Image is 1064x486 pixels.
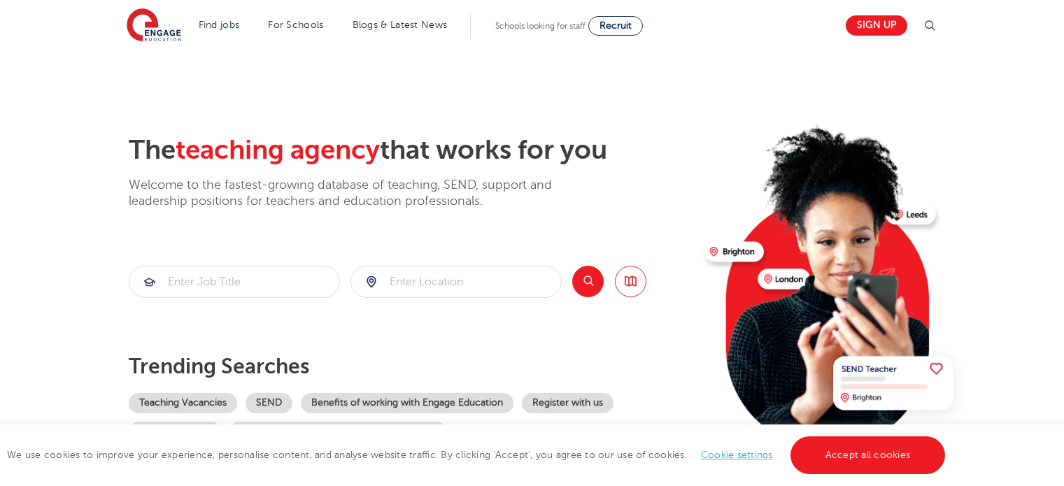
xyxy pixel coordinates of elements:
[129,393,237,413] a: Teaching Vacancies
[229,422,447,442] a: Our coverage across [GEOGRAPHIC_DATA]
[600,20,632,31] span: Recruit
[522,393,613,413] a: Register with us
[268,20,323,30] a: For Schools
[129,266,340,298] div: Submit
[588,16,643,36] a: Recruit
[129,422,221,442] a: Become a tutor
[127,8,181,43] img: Engage Education
[129,177,590,210] p: Welcome to the fastest-growing database of teaching, SEND, support and leadership positions for t...
[351,266,561,297] input: Submit
[129,266,339,297] input: Submit
[246,393,292,413] a: SEND
[301,393,513,413] a: Benefits of working with Engage Education
[846,15,907,36] a: Sign up
[176,135,380,165] span: teaching agency
[129,134,693,166] h2: The that works for you
[7,450,949,460] span: We use cookies to improve your experience, personalise content, and analyse website traffic. By c...
[790,436,946,474] a: Accept all cookies
[495,21,586,31] span: Schools looking for staff
[129,354,693,379] p: Trending searches
[572,266,604,297] button: Search
[350,266,562,298] div: Submit
[353,20,448,30] a: Blogs & Latest News
[199,20,240,30] a: Find jobs
[701,450,773,460] a: Cookie settings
